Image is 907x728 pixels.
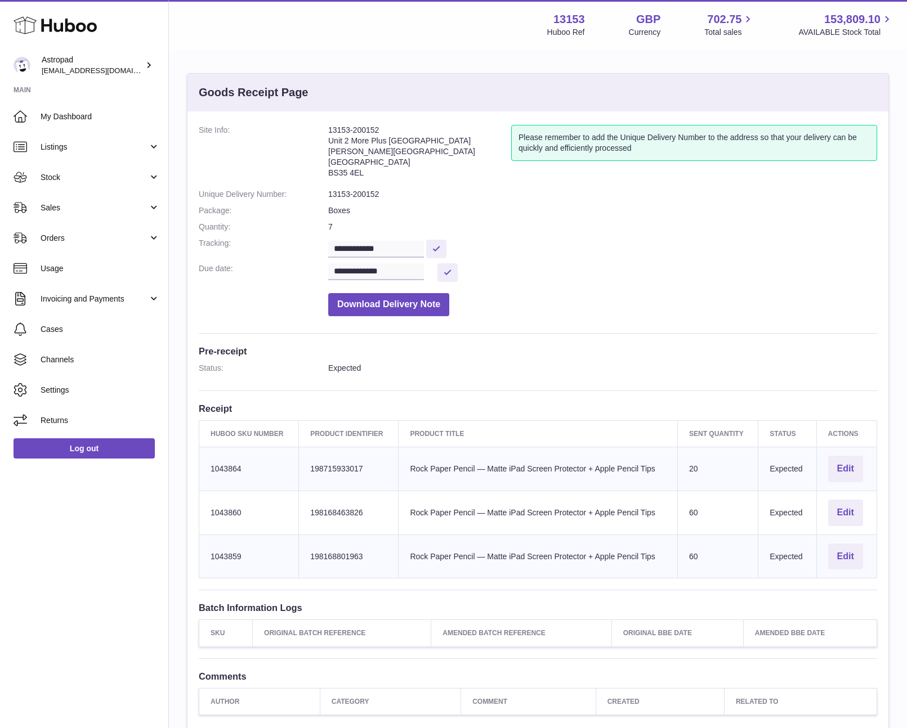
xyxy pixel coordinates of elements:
[299,420,399,447] th: Product Identifier
[199,238,328,258] dt: Tracking:
[328,125,511,183] address: 13153-200152 Unit 2 More Plus [GEOGRAPHIC_DATA] [PERSON_NAME][GEOGRAPHIC_DATA] [GEOGRAPHIC_DATA] ...
[41,415,160,426] span: Returns
[704,27,754,38] span: Total sales
[553,12,585,27] strong: 13153
[678,420,758,447] th: Sent Quantity
[42,55,143,76] div: Astropad
[707,12,741,27] span: 702.75
[511,125,877,161] div: Please remember to add the Unique Delivery Number to the address so that your delivery can be qui...
[41,354,160,365] span: Channels
[199,670,877,682] h3: Comments
[41,111,160,122] span: My Dashboard
[678,534,758,578] td: 60
[320,688,461,714] th: Category
[798,27,893,38] span: AVAILABLE Stock Total
[199,263,328,282] dt: Due date:
[41,294,148,304] span: Invoicing and Payments
[41,142,148,152] span: Listings
[199,601,877,614] h3: Batch Information Logs
[758,420,816,447] th: Status
[678,447,758,491] td: 20
[399,447,678,491] td: Rock Paper Pencil — Matte iPad Screen Protector + Apple Pencil Tips
[758,534,816,578] td: Expected
[798,12,893,38] a: 153,809.10 AVAILABLE Stock Total
[199,222,328,232] dt: Quantity:
[199,420,299,447] th: Huboo SKU Number
[399,420,678,447] th: Product title
[199,402,877,415] h3: Receipt
[253,620,431,646] th: Original Batch Reference
[596,688,724,714] th: Created
[41,203,148,213] span: Sales
[199,620,253,646] th: SKU
[199,205,328,216] dt: Package:
[41,263,160,274] span: Usage
[828,456,863,482] button: Edit
[824,12,881,27] span: 153,809.10
[399,491,678,534] td: Rock Paper Pencil — Matte iPad Screen Protector + Apple Pencil Tips
[724,688,877,714] th: Related to
[41,324,160,335] span: Cases
[41,385,160,396] span: Settings
[328,189,877,200] dd: 13153-200152
[461,688,596,714] th: Comment
[41,233,148,244] span: Orders
[299,534,399,578] td: 198168801963
[199,447,299,491] td: 1043864
[828,543,863,570] button: Edit
[199,491,299,534] td: 1043860
[629,27,661,38] div: Currency
[328,363,877,374] dd: Expected
[328,293,449,316] button: Download Delivery Note
[547,27,585,38] div: Huboo Ref
[399,534,678,578] td: Rock Paper Pencil — Matte iPad Screen Protector + Apple Pencil Tips
[199,189,328,200] dt: Unique Delivery Number:
[328,205,877,216] dd: Boxes
[42,66,166,75] span: [EMAIL_ADDRESS][DOMAIN_NAME]
[199,363,328,374] dt: Status:
[816,420,877,447] th: Actions
[299,447,399,491] td: 198715933017
[199,534,299,578] td: 1043859
[758,491,816,534] td: Expected
[199,85,309,100] h3: Goods Receipt Page
[41,172,148,183] span: Stock
[704,12,754,38] a: 702.75 Total sales
[758,447,816,491] td: Expected
[743,620,877,646] th: Amended BBE Date
[828,500,863,526] button: Edit
[611,620,743,646] th: Original BBE Date
[636,12,660,27] strong: GBP
[199,125,328,183] dt: Site Info:
[14,438,155,459] a: Log out
[199,688,320,714] th: Author
[328,222,877,232] dd: 7
[431,620,611,646] th: Amended Batch Reference
[299,491,399,534] td: 198168463826
[14,57,30,74] img: matt@astropad.com
[199,345,877,357] h3: Pre-receipt
[678,491,758,534] td: 60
